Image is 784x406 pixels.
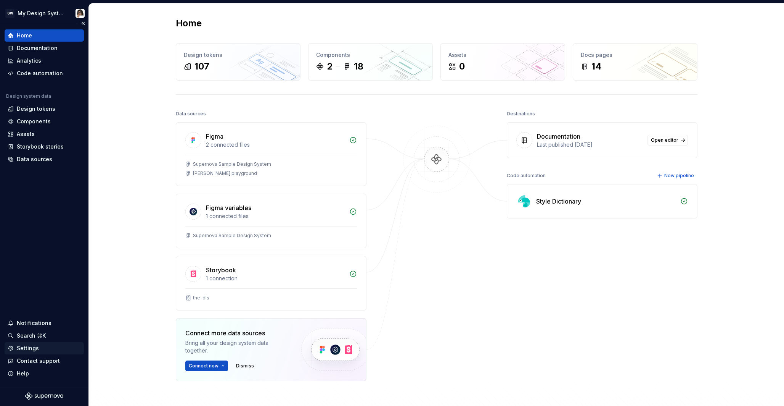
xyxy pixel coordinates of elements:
[308,43,433,81] a: Components218
[236,363,254,369] span: Dismiss
[448,51,557,59] div: Assets
[17,57,41,65] div: Analytics
[17,319,51,327] div: Notifications
[193,295,209,301] div: the-dls
[25,392,63,400] svg: Supernova Logo
[176,122,366,186] a: Figma2 connected filesSupernova Sample Design System[PERSON_NAME] playground
[664,173,694,179] span: New pipeline
[655,170,697,181] button: New pipeline
[193,170,257,176] div: [PERSON_NAME] playground
[17,155,52,163] div: Data sources
[507,108,535,119] div: Destinations
[206,275,345,282] div: 1 connection
[185,328,288,338] div: Connect more data sources
[194,60,209,73] div: 107
[5,29,84,42] a: Home
[537,132,580,141] div: Documentation
[176,256,366,311] a: Storybook1 connectionthe-dls
[5,342,84,354] a: Settings
[651,137,678,143] span: Open editor
[5,115,84,128] a: Components
[176,43,300,81] a: Design tokens107
[176,17,202,29] h2: Home
[233,361,257,371] button: Dismiss
[17,143,64,150] div: Storybook stories
[440,43,565,81] a: Assets0
[5,67,84,79] a: Code automation
[189,363,218,369] span: Connect new
[5,9,14,18] div: GW
[647,135,688,146] a: Open editor
[206,132,223,141] div: Figma
[18,10,66,17] div: My Design System
[5,128,84,140] a: Assets
[327,60,333,73] div: 2
[5,141,84,153] a: Storybook stories
[17,32,32,39] div: Home
[5,317,84,329] button: Notifications
[5,103,84,115] a: Design tokens
[5,367,84,380] button: Help
[17,332,46,340] div: Search ⌘K
[5,355,84,367] button: Contact support
[2,5,87,21] button: GWMy Design SystemJessica
[536,197,581,206] div: Style Dictionary
[17,357,60,365] div: Contact support
[193,161,271,167] div: Supernova Sample Design System
[185,339,288,354] div: Bring all your design system data together.
[185,361,228,371] button: Connect new
[17,105,55,113] div: Design tokens
[17,118,51,125] div: Components
[206,265,236,275] div: Storybook
[206,141,345,149] div: 2 connected files
[573,43,697,81] a: Docs pages14
[581,51,689,59] div: Docs pages
[17,70,63,77] div: Code automation
[17,130,35,138] div: Assets
[5,330,84,342] button: Search ⌘K
[17,370,29,377] div: Help
[507,170,546,181] div: Code automation
[6,93,51,99] div: Design system data
[459,60,465,73] div: 0
[206,203,251,212] div: Figma variables
[78,18,88,29] button: Collapse sidebar
[537,141,643,149] div: Last published [DATE]
[176,108,206,119] div: Data sources
[354,60,363,73] div: 18
[176,194,366,248] a: Figma variables1 connected filesSupernova Sample Design System
[193,233,271,239] div: Supernova Sample Design System
[206,212,345,220] div: 1 connected files
[76,9,85,18] img: Jessica
[184,51,292,59] div: Design tokens
[17,345,39,352] div: Settings
[5,42,84,54] a: Documentation
[5,153,84,165] a: Data sources
[591,60,602,73] div: 14
[316,51,425,59] div: Components
[5,55,84,67] a: Analytics
[17,44,58,52] div: Documentation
